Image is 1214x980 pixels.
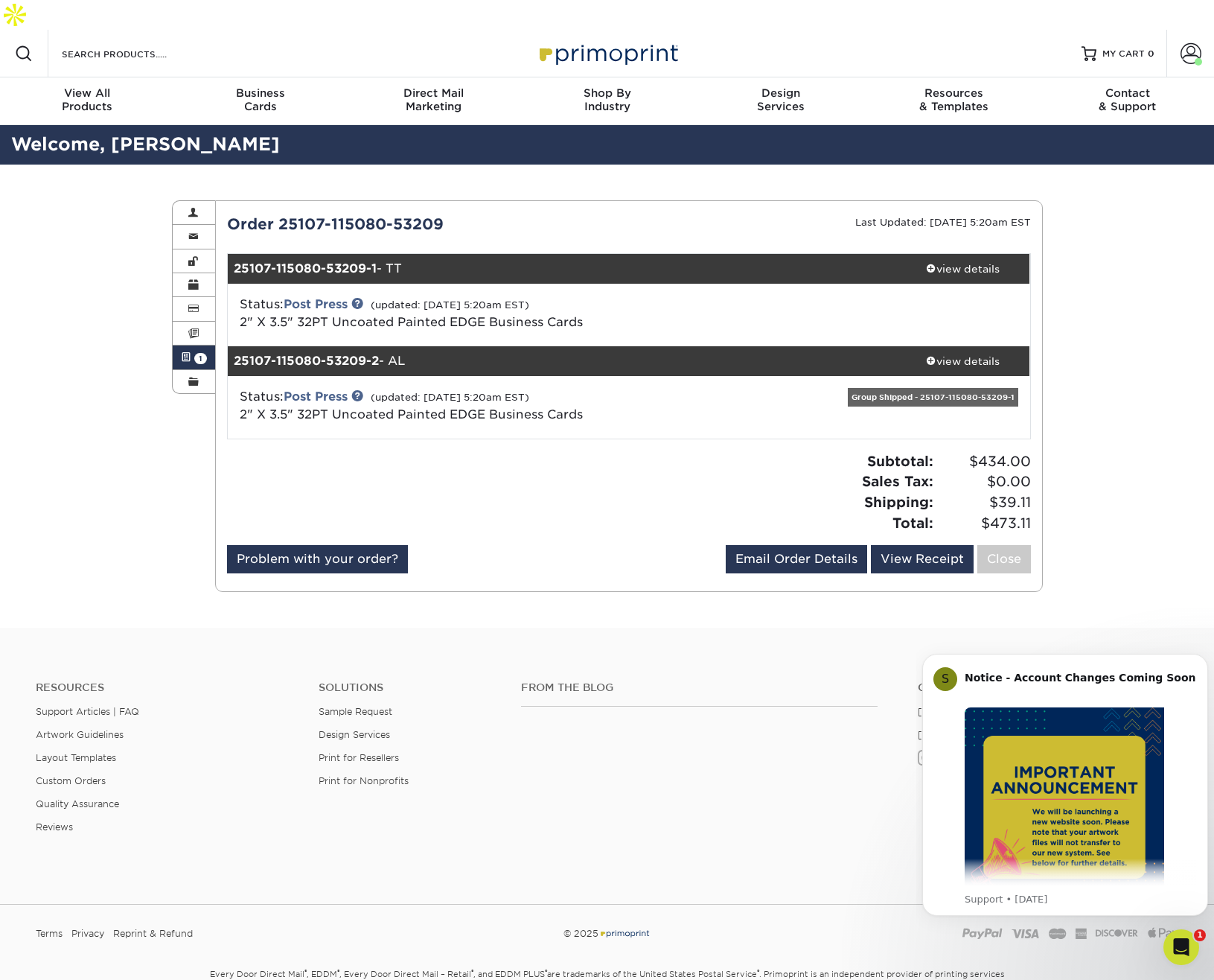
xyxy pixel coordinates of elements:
[347,86,520,113] div: Marketing
[228,254,896,284] div: - TT
[240,315,583,329] a: 2" X 3.5" 32PT Uncoated Painted EDGE Business Cards
[871,545,974,573] a: View Receipt
[892,515,933,531] strong: Total:
[284,389,348,404] a: Post Press
[36,821,73,833] a: Reviews
[867,77,1041,125] a: Resources& Templates
[1041,86,1214,100] span: Contact
[1163,929,1199,965] iframe: Intercom live chat
[471,968,473,976] sup: ®
[173,86,347,113] div: Cards
[36,752,116,763] a: Layout Templates
[867,453,933,469] strong: Subtotal:
[36,681,296,694] h4: Resources
[598,928,651,939] img: Primoprint
[36,775,106,786] a: Custom Orders
[848,388,1018,407] div: Group Shipped - 25107-115080-53209-1
[977,545,1031,573] a: Close
[1041,77,1214,125] a: Contact& Support
[234,354,379,368] strong: 25107-115080-53209-2
[694,86,867,113] div: Services
[284,297,348,311] a: Post Press
[173,86,347,100] span: Business
[173,346,216,369] a: 1
[319,681,499,694] h4: Solutions
[216,213,629,235] div: Order 25107-115080-53209
[234,261,377,276] strong: 25107-115080-53209-1
[1102,48,1145,60] span: MY CART
[533,37,682,69] img: Primoprint
[1194,929,1206,941] span: 1
[896,354,1030,369] div: view details
[319,775,409,786] a: Print for Nonprofits
[896,254,1030,284] a: view details
[36,798,119,809] a: Quality Assurance
[319,729,390,740] a: Design Services
[371,299,529,311] small: (updated: [DATE] 5:20am EST)
[228,346,896,376] div: - AL
[113,923,193,945] a: Reprint & Refund
[867,86,1041,113] div: & Templates
[227,545,408,573] a: Problem with your order?
[916,635,1214,973] iframe: Intercom notifications message
[938,492,1031,513] span: $39.11
[864,494,933,510] strong: Shipping:
[371,392,529,403] small: (updated: [DATE] 5:20am EST)
[240,407,583,421] a: 2" X 3.5" 32PT Uncoated Painted EDGE Business Cards
[896,346,1030,376] a: view details
[347,86,520,100] span: Direct Mail
[337,968,339,976] sup: ®
[520,86,694,113] div: Industry
[194,353,207,364] span: 1
[1082,30,1154,77] a: MY CART 0
[757,968,759,976] sup: ®
[36,706,139,717] a: Support Articles | FAQ
[347,77,520,125] a: Direct MailMarketing
[694,86,867,100] span: Design
[867,86,1041,100] span: Resources
[319,752,399,763] a: Print for Resellers
[71,923,104,945] a: Privacy
[896,261,1030,276] div: view details
[545,968,547,976] sup: ®
[36,729,124,740] a: Artwork Guidelines
[726,545,867,573] a: Email Order Details
[60,45,205,63] input: SEARCH PRODUCTS.....
[694,77,867,125] a: DesignServices
[304,968,307,976] sup: ®
[855,217,1031,228] small: Last Updated: [DATE] 5:20am EST
[520,86,694,100] span: Shop By
[521,681,878,694] h4: From the Blog
[229,388,762,424] div: Status:
[36,923,63,945] a: Terms
[938,513,1031,534] span: $473.11
[1148,48,1154,59] span: 0
[229,296,762,331] div: Status:
[938,451,1031,472] span: $434.00
[520,77,694,125] a: Shop ByIndustry
[1041,86,1214,113] div: & Support
[319,706,392,717] a: Sample Request
[862,473,933,489] strong: Sales Tax:
[938,471,1031,492] span: $0.00
[413,923,802,945] div: © 2025
[173,77,347,125] a: BusinessCards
